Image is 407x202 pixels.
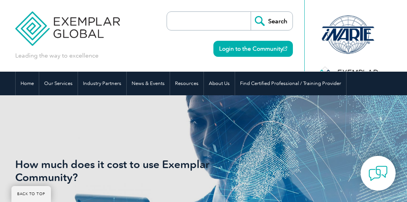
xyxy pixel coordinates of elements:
a: Home [16,72,39,95]
a: Our Services [39,72,78,95]
img: open_square.png [283,46,287,51]
a: Resources [170,72,203,95]
h1: How much does it cost to use Exemplar Community? [15,158,223,184]
p: Leading the way to excellence [15,51,99,60]
img: contact-chat.png [369,164,388,183]
a: Find Certified Professional / Training Provider [235,72,346,95]
a: Industry Partners [78,72,126,95]
a: About Us [204,72,235,95]
input: Search [251,12,293,30]
a: Login to the Community [213,41,293,57]
a: News & Events [127,72,170,95]
a: BACK TO TOP [11,186,51,202]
